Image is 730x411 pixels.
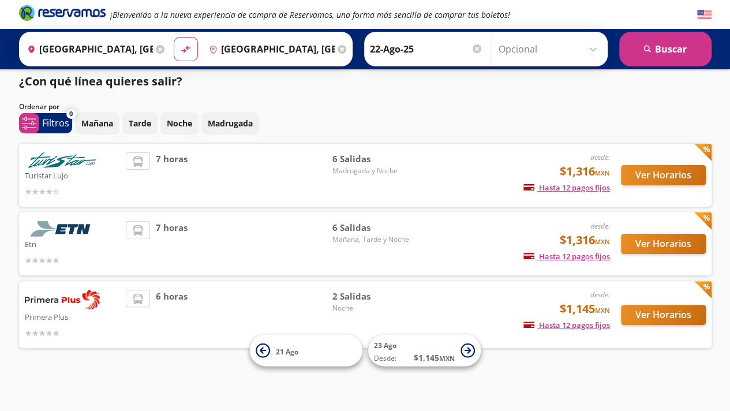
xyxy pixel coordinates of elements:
button: Ver Horarios [621,234,706,254]
p: Tarde [129,117,151,129]
input: Buscar Destino [204,35,335,63]
p: Mañana [81,117,113,129]
button: 23 AgoDesde:$1,145MXN [368,335,481,367]
span: $1,316 [560,231,610,249]
em: desde: [590,221,610,231]
button: Tarde [122,112,158,134]
button: Mañana [75,112,119,134]
span: 7 horas [156,221,188,267]
img: Etn [25,221,100,237]
span: 23 Ago [374,341,396,350]
p: Ordenar por [19,102,59,112]
span: 6 horas [156,290,188,339]
i: Brand Logo [19,4,106,21]
button: English [697,8,712,22]
p: Primera Plus [25,309,121,323]
span: $1,316 [560,163,610,180]
span: Hasta 12 pagos fijos [523,320,610,330]
button: 21 Ago [250,335,362,367]
button: Ver Horarios [621,305,706,325]
span: 21 Ago [276,346,298,356]
em: ¡Bienvenido a la nueva experiencia de compra de Reservamos, una forma más sencilla de comprar tus... [110,9,510,20]
em: desde: [590,290,610,300]
span: 0 [69,109,73,119]
span: Desde: [374,353,396,364]
span: Noche [332,303,413,313]
small: MXN [439,354,455,363]
p: Filtros [42,116,69,130]
p: Noche [167,117,192,129]
small: MXN [595,306,610,315]
em: desde: [590,152,610,162]
img: Primera Plus [25,290,100,309]
p: ¿Con qué línea quieres salir? [19,73,182,90]
span: 7 horas [156,152,188,198]
p: Madrugada [208,117,253,129]
span: Hasta 12 pagos fijos [523,251,610,261]
span: 2 Salidas [332,290,413,303]
p: Turistar Lujo [25,168,121,182]
input: Opcional [499,35,602,63]
span: $1,145 [560,300,610,317]
input: Buscar Origen [23,35,153,63]
small: MXN [595,169,610,177]
input: Elegir Fecha [370,35,483,63]
button: Madrugada [201,112,259,134]
button: Ver Horarios [621,165,706,185]
span: 6 Salidas [332,221,413,234]
span: Hasta 12 pagos fijos [523,182,610,193]
small: MXN [595,237,610,246]
button: 0Filtros [19,113,72,133]
span: Mañana, Tarde y Noche [332,234,413,245]
a: Brand Logo [19,4,106,25]
span: Madrugada y Noche [332,166,413,176]
span: 6 Salidas [332,152,413,166]
span: $ 1,145 [414,352,455,364]
button: Buscar [619,32,712,66]
p: Etn [25,237,121,251]
button: Noche [160,112,199,134]
img: Turistar Lujo [25,152,100,168]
